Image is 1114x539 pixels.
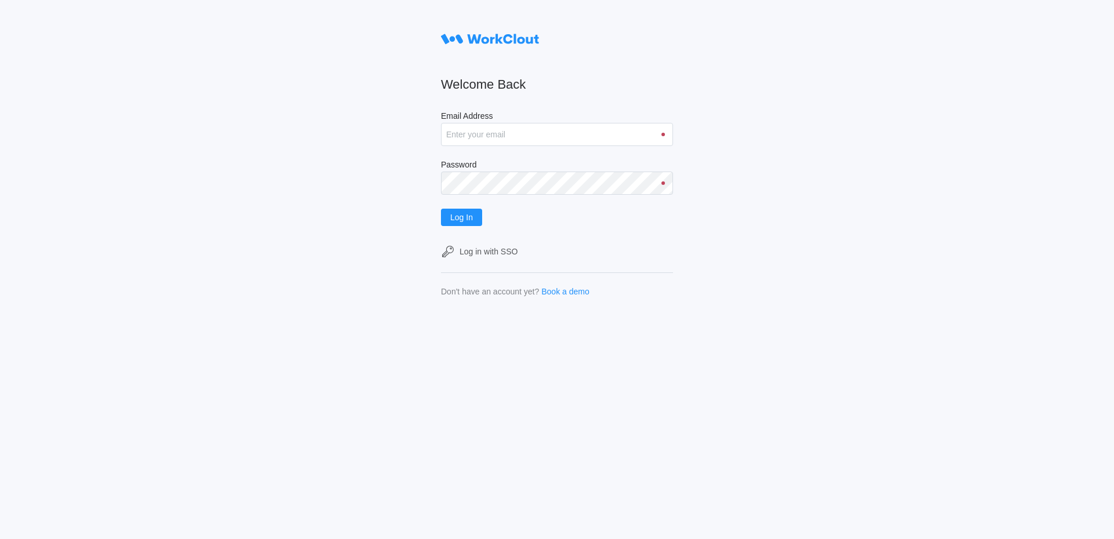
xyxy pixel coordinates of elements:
[441,245,673,258] a: Log in with SSO
[441,209,482,226] button: Log In
[441,160,673,172] label: Password
[441,123,673,146] input: Enter your email
[441,111,673,123] label: Email Address
[460,247,518,256] div: Log in with SSO
[441,77,673,93] h2: Welcome Back
[541,287,589,296] a: Book a demo
[441,287,539,296] div: Don't have an account yet?
[450,213,473,221] span: Log In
